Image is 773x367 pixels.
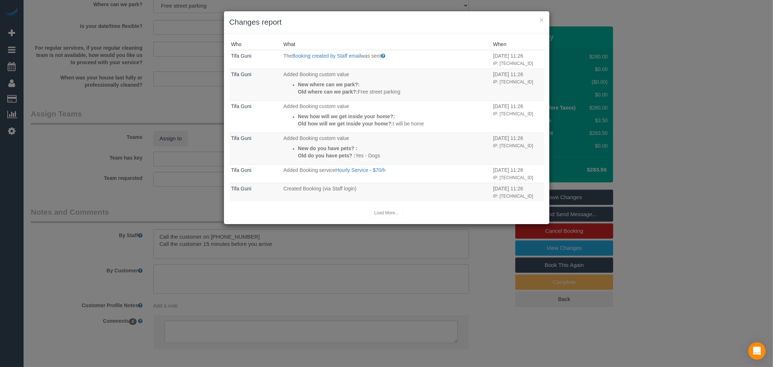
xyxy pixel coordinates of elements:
td: When [491,50,544,69]
span: Added Booking custom value [283,71,349,77]
p: Yes - Dogs [298,152,490,159]
td: When [491,164,544,183]
button: × [539,16,544,24]
a: Tifa Guni [231,167,252,173]
td: What [282,100,491,132]
span: was sent [361,53,381,59]
td: When [491,183,544,201]
small: IP: [TECHNICAL_ID] [493,61,533,66]
td: Who [229,50,282,69]
strong: New do you have pets? : [298,145,357,151]
p: I will be home [298,120,490,127]
td: When [491,69,544,100]
small: IP: [TECHNICAL_ID] [493,143,533,148]
strong: New where can we park?: [298,82,360,87]
p: Free street parking [298,88,490,95]
td: What [282,132,491,164]
a: Tifa Guni [231,186,252,191]
small: IP: [TECHNICAL_ID] [493,194,533,199]
a: Tifa Guni [231,135,252,141]
a: Tifa Guni [231,71,252,77]
th: When [491,39,544,50]
div: Open Intercom Messenger [748,342,766,360]
span: Added Booking custom value [283,103,349,109]
td: When [491,132,544,164]
a: Tifa Guni [231,103,252,109]
td: What [282,50,491,69]
td: Who [229,183,282,201]
small: IP: [TECHNICAL_ID] [493,111,533,116]
strong: Old do you have pets? : [298,153,356,158]
td: What [282,183,491,201]
td: Who [229,69,282,100]
a: Hourly Service - $70/h [335,167,386,173]
a: Tifa Guni [231,53,252,59]
td: When [491,100,544,132]
span: Added Booking custom value [283,135,349,141]
td: Who [229,164,282,183]
span: Created Booking (via Staff login) [283,186,356,191]
td: Who [229,132,282,164]
span: Added Booking service [283,167,335,173]
strong: New how will we get inside your home?: [298,114,395,119]
small: IP: [TECHNICAL_ID] [493,79,533,84]
small: IP: [TECHNICAL_ID] [493,175,533,180]
strong: Old where can we park?: [298,89,358,95]
td: What [282,164,491,183]
th: What [282,39,491,50]
strong: Old how will we get inside your home?: [298,121,393,127]
span: The [283,53,292,59]
sui-modal: Changes report [224,11,549,224]
a: Booking created by Staff email [292,53,361,59]
td: What [282,69,491,100]
th: Who [229,39,282,50]
h3: Changes report [229,17,544,28]
td: Who [229,100,282,132]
